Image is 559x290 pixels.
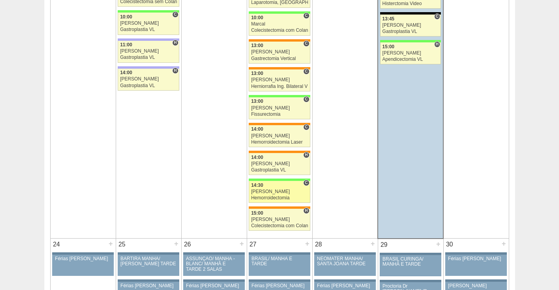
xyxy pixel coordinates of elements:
a: C 13:45 [PERSON_NAME] Gastroplastia VL [380,15,441,36]
div: Key: Aviso [380,280,441,282]
div: [PERSON_NAME] [251,189,308,194]
a: NEOMATER MANHÃ/ SANTA JOANA TARDE [314,255,375,276]
span: Consultório [303,180,309,186]
div: Key: Brasil [249,95,310,97]
a: C 10:00 [PERSON_NAME] Gastroplastia VL [118,13,179,35]
div: 30 [444,239,456,250]
div: 26 [182,239,194,250]
div: Key: Aviso [118,252,179,255]
a: BARTIRA MANHÃ/ [PERSON_NAME] TARDE [118,255,179,276]
div: Gastroplastia VL [251,168,308,173]
div: [PERSON_NAME] [120,77,177,82]
div: Key: São Luiz - SCS [249,39,310,42]
div: [PERSON_NAME] [382,51,439,56]
a: BRASIL/ MANHÃ E TARDE [249,255,310,276]
span: Consultório [303,96,309,102]
div: Férias [PERSON_NAME] [251,283,308,288]
div: Férias [PERSON_NAME] [55,256,111,261]
div: Key: Brasil [249,11,310,14]
span: 13:00 [251,43,263,48]
span: 14:00 [120,70,132,75]
div: Férias [PERSON_NAME] [448,256,504,261]
div: BARTIRA MANHÃ/ [PERSON_NAME] TARDE [120,256,177,266]
div: + [370,239,376,249]
div: Key: Blanc [380,12,441,15]
div: Key: Aviso [380,253,441,255]
div: Key: Brasil [118,10,179,13]
div: Key: São Luiz - SCS [249,206,310,209]
a: ASSUNÇÃO/ MANHÃ -BLANC/ MANHÃ E TARDE 2 SALAS [183,255,244,276]
div: Gastroplastia VL [120,55,177,60]
div: BRASIL CURINGA/ MANHÃ E TARDE [382,257,439,267]
div: Gastroplastia VL [382,29,439,34]
div: [PERSON_NAME] [251,77,308,82]
div: + [107,239,114,249]
span: 15:00 [251,210,263,216]
div: Marcal [251,22,308,27]
span: 10:00 [120,14,132,20]
div: 24 [51,239,63,250]
div: 29 [378,239,390,251]
div: Key: Aviso [118,279,179,282]
div: Gastroplastia VL [120,27,177,32]
span: Hospital [303,152,309,158]
a: Férias [PERSON_NAME] [445,255,506,276]
div: [PERSON_NAME] [251,106,308,111]
div: 27 [247,239,259,250]
div: NEOMATER MANHÃ/ SANTA JOANA TARDE [317,256,373,266]
div: Key: São Luiz - SCS [249,67,310,69]
div: Key: Christóvão da Gama [118,38,179,41]
div: + [239,239,245,249]
div: + [435,239,442,249]
a: C 13:00 [PERSON_NAME] Fissurectomia [249,97,310,119]
span: Consultório [303,124,309,130]
div: [PERSON_NAME] [251,217,308,222]
div: Key: Christóvão da Gama [118,66,179,69]
div: Férias [PERSON_NAME] [120,283,177,288]
span: 14:00 [251,155,263,160]
div: Férias [PERSON_NAME] [317,283,373,288]
div: ASSUNÇÃO/ MANHÃ -BLANC/ MANHÃ E TARDE 2 SALAS [186,256,242,272]
a: BRASIL CURINGA/ MANHÃ E TARDE [380,255,441,276]
div: Gastroplastia VL [120,83,177,88]
div: Key: Aviso [183,279,244,282]
a: Férias [PERSON_NAME] [52,255,113,276]
span: 14:30 [251,182,263,188]
span: Consultório [303,13,309,19]
div: Key: Aviso [183,252,244,255]
div: 25 [116,239,128,250]
div: [PERSON_NAME] [120,21,177,26]
div: Key: Aviso [445,252,506,255]
span: Hospital [172,67,178,74]
a: H 15:00 [PERSON_NAME] Colecistectomia com Colangiografia VL [249,209,310,231]
div: Colecistectomia com Colangiografia VL [251,223,308,228]
div: [PERSON_NAME] [251,133,308,139]
div: Apendicectomia VL [382,57,439,62]
a: C 13:00 [PERSON_NAME] Gastrectomia Vertical [249,42,310,64]
div: Key: São Luiz - SCS [249,123,310,125]
span: 13:00 [251,98,263,104]
div: Key: Aviso [314,279,375,282]
span: Hospital [434,41,440,47]
div: Key: São Luiz - SCS [249,151,310,153]
div: [PERSON_NAME] [120,49,177,54]
span: 13:45 [382,16,395,22]
div: Key: Brasil [380,40,441,42]
span: Consultório [303,68,309,75]
span: 10:00 [251,15,263,20]
span: Hospital [172,40,178,46]
div: Histerctomia Video [382,1,439,6]
div: Key: Aviso [445,279,506,282]
a: C 10:00 Marcal Colecistectomia com Colangiografia VL [249,14,310,36]
div: + [501,239,507,249]
div: [PERSON_NAME] [251,49,308,55]
span: 11:00 [120,42,132,47]
span: 15:00 [382,44,395,49]
span: Consultório [303,40,309,47]
div: + [304,239,311,249]
a: H 14:00 [PERSON_NAME] Gastroplastia VL [118,69,179,91]
span: Consultório [172,11,178,18]
span: 13:00 [251,71,263,76]
a: C 14:30 [PERSON_NAME] Hemorroidectomia [249,181,310,203]
span: 14:00 [251,126,263,132]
